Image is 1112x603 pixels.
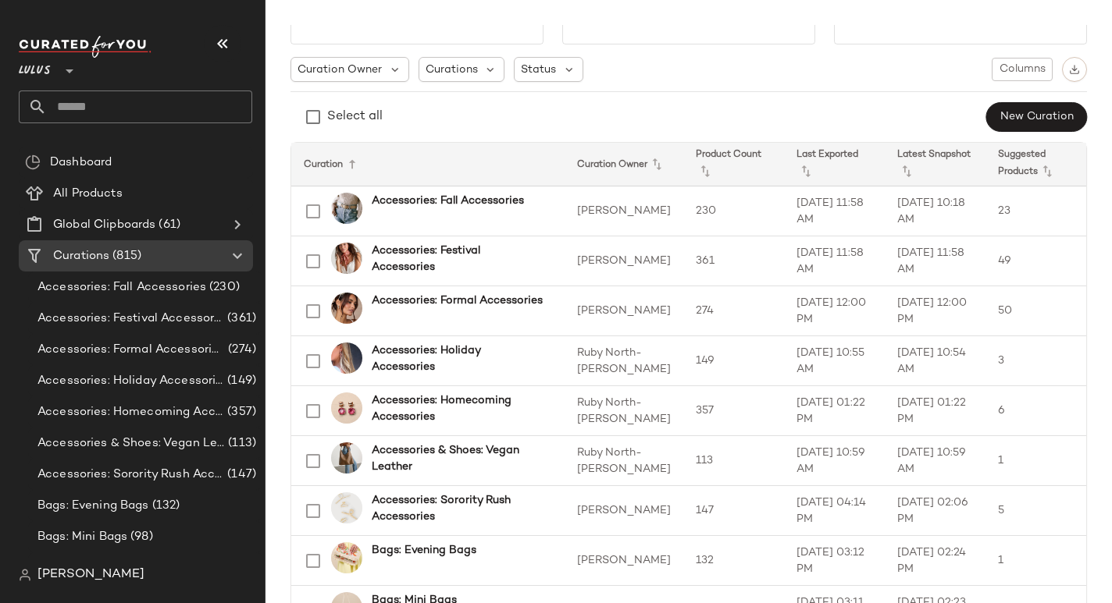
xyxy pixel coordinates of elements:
[372,442,546,475] b: Accessories & Shoes: Vegan Leather
[37,435,225,452] span: Accessories & Shoes: Vegan Leather
[784,143,885,186] th: Last Exported
[565,386,683,436] td: Ruby North-[PERSON_NAME]
[1069,64,1080,75] img: svg%3e
[127,528,153,546] span: (98)
[206,278,240,296] span: (230)
[1000,111,1074,123] span: New Curation
[331,193,362,224] img: 6514361_1395436.jpg
[224,310,256,328] span: (361)
[372,392,546,425] b: Accessories: Homecoming Accessories
[521,62,556,78] span: Status
[331,392,362,424] img: 2726391_02_topdown_2025-07-23.jpg
[331,442,362,474] img: 12995121_2736071.jpg
[53,185,123,203] span: All Products
[37,559,143,577] span: Bags: School Bags
[143,559,168,577] span: (37)
[53,247,109,265] span: Curations
[885,236,985,286] td: [DATE] 11:58 AM
[885,336,985,386] td: [DATE] 10:54 AM
[683,236,784,286] td: 361
[37,566,144,584] span: [PERSON_NAME]
[683,143,784,186] th: Product Count
[426,62,478,78] span: Curations
[565,336,683,386] td: Ruby North-[PERSON_NAME]
[784,536,885,586] td: [DATE] 03:12 PM
[985,536,1086,586] td: 1
[372,293,543,309] b: Accessories: Formal Accessories
[683,336,784,386] td: 149
[999,63,1046,76] span: Columns
[37,497,149,515] span: Bags: Evening Bags
[565,236,683,286] td: [PERSON_NAME]
[985,286,1086,336] td: 50
[372,342,546,375] b: Accessories: Holiday Accessories
[683,386,784,436] td: 357
[37,310,224,328] span: Accessories: Festival Accessories
[565,536,683,586] td: [PERSON_NAME]
[985,386,1086,436] td: 6
[50,154,112,172] span: Dashboard
[683,286,784,336] td: 274
[53,216,155,234] span: Global Clipboards
[372,193,524,209] b: Accessories: Fall Accessories
[784,486,885,536] td: [DATE] 04:14 PM
[565,436,683,486] td: Ruby North-[PERSON_NAME]
[109,247,141,265] span: (815)
[985,236,1086,286] td: 49
[885,186,985,236] td: [DATE] 10:18 AM
[37,278,206,296] span: Accessories: Fall Accessories
[784,186,885,236] td: [DATE] 11:58 AM
[331,243,362,274] img: 2727311_01_front_2025-07-23.jpg
[985,143,1086,186] th: Suggested Products
[291,143,565,186] th: Curation
[784,336,885,386] td: [DATE] 10:55 AM
[985,336,1086,386] td: 3
[986,102,1087,132] button: New Curation
[565,143,683,186] th: Curation Owner
[37,372,224,390] span: Accessories: Holiday Accessories
[19,569,31,581] img: svg%3e
[985,486,1086,536] td: 5
[372,243,546,275] b: Accessories: Festival Accessories
[25,154,41,170] img: svg%3e
[784,386,885,436] td: [DATE] 01:22 PM
[683,536,784,586] td: 132
[19,53,51,81] span: Lulus
[224,403,256,421] span: (357)
[225,435,256,452] span: (113)
[985,186,1086,236] td: 23
[885,436,985,486] td: [DATE] 10:59 AM
[683,436,784,486] td: 113
[885,143,985,186] th: Latest Snapshot
[565,486,683,536] td: [PERSON_NAME]
[885,386,985,436] td: [DATE] 01:22 PM
[885,286,985,336] td: [DATE] 12:00 PM
[155,216,180,234] span: (61)
[37,403,224,421] span: Accessories: Homecoming Accessories
[985,436,1086,486] td: 1
[683,486,784,536] td: 147
[224,466,256,484] span: (147)
[37,341,225,359] span: Accessories: Formal Accessories
[784,286,885,336] td: [DATE] 12:00 PM
[149,497,180,515] span: (132)
[784,236,885,286] td: [DATE] 11:58 AM
[331,342,362,374] img: 3259760_608212.jpg
[37,466,224,484] span: Accessories: Sorority Rush Accessories
[331,293,362,324] img: 2735831_03_OM_2025-07-21.jpg
[885,536,985,586] td: [DATE] 02:24 PM
[683,186,784,236] td: 230
[331,492,362,523] img: 10207081_2156196.jpg
[784,436,885,486] td: [DATE] 10:59 AM
[992,58,1053,81] button: Columns
[327,108,383,126] div: Select all
[19,36,151,58] img: cfy_white_logo.C9jOOHJF.svg
[885,486,985,536] td: [DATE] 02:06 PM
[37,528,127,546] span: Bags: Mini Bags
[224,372,256,390] span: (149)
[298,62,382,78] span: Curation Owner
[372,542,476,559] b: Bags: Evening Bags
[565,286,683,336] td: [PERSON_NAME]
[225,341,256,359] span: (274)
[331,542,362,573] img: 2684871_01_OM.jpg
